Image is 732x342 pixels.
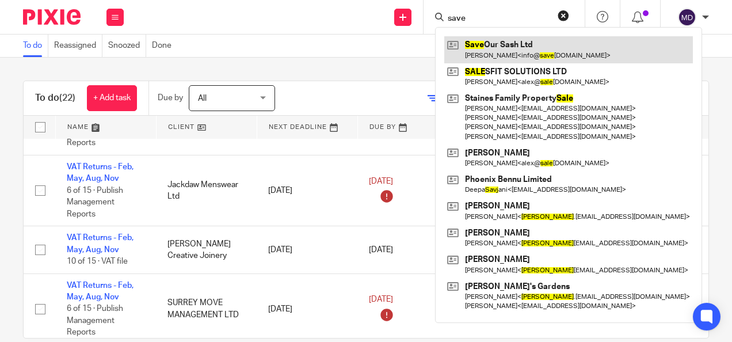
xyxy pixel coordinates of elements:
[23,35,48,57] a: To do
[369,296,393,304] span: [DATE]
[59,93,75,102] span: (22)
[67,163,134,183] a: VAT Returns - Feb, May, Aug, Nov
[156,226,257,273] td: [PERSON_NAME] Creative Joinery
[257,226,357,273] td: [DATE]
[158,92,183,104] p: Due by
[67,187,123,218] span: 6 of 15 · Publish Management Reports
[67,282,134,301] a: VAT Returns - Feb, May, Aug, Nov
[447,14,550,24] input: Search
[87,85,137,111] a: + Add task
[558,10,569,21] button: Clear
[67,305,123,336] span: 6 of 15 · Publish Management Reports
[67,257,128,265] span: 10 of 15 · VAT file
[35,92,75,104] h1: To do
[369,177,393,185] span: [DATE]
[54,35,102,57] a: Reassigned
[257,155,357,226] td: [DATE]
[67,116,123,147] span: 6 of 15 · Publish Management Reports
[198,94,207,102] span: All
[152,35,177,57] a: Done
[678,8,696,26] img: svg%3E
[108,35,146,57] a: Snoozed
[67,234,134,253] a: VAT Returns - Feb, May, Aug, Nov
[369,246,393,254] span: [DATE]
[23,9,81,25] img: Pixie
[156,155,257,226] td: Jackdaw Menswear Ltd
